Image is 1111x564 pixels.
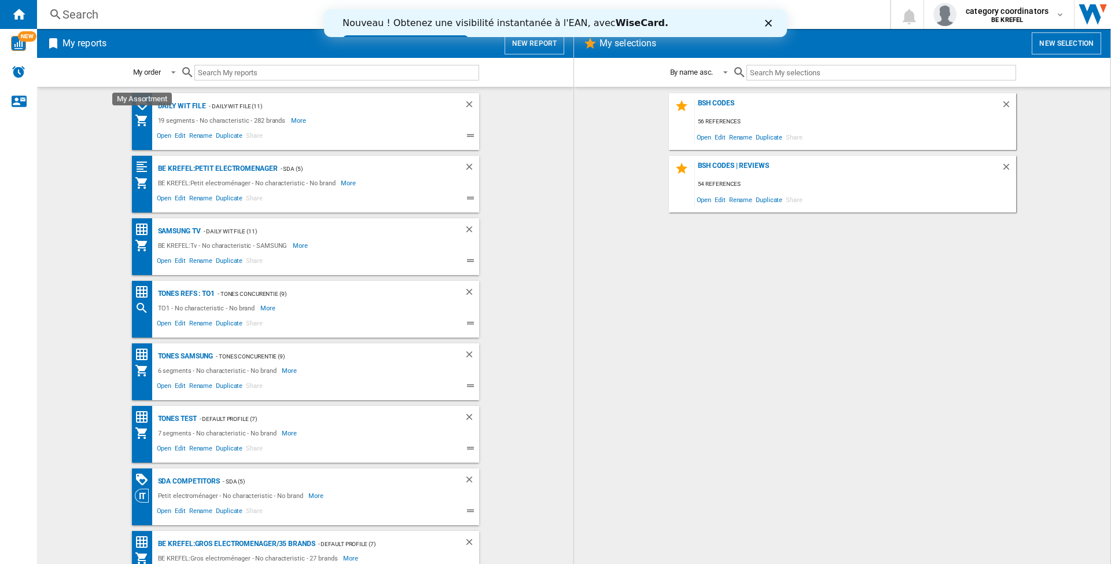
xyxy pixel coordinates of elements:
[282,364,299,378] span: More
[155,506,174,519] span: Open
[173,193,187,207] span: Edit
[695,192,713,207] span: Open
[19,26,145,40] a: Essayez dès maintenant !
[155,130,174,144] span: Open
[135,239,155,252] div: My Assortment
[135,347,155,362] div: Price Matrix
[187,443,214,457] span: Rename
[597,32,658,54] h2: My selections
[155,162,278,176] div: BE KREFEL:Petit electromenager
[187,380,214,394] span: Rename
[11,36,26,51] img: wise-card.svg
[135,97,155,112] div: PROMOTIONS Matrix
[713,129,727,145] span: Edit
[155,287,215,301] div: Tones refs : TO1
[244,130,264,144] span: Share
[505,32,564,54] button: New report
[155,426,282,440] div: 7 segments - No characteristic - No brand
[754,129,784,145] span: Duplicate
[155,99,207,113] div: Daily WIT file
[135,301,155,315] div: Search
[244,380,264,394] span: Share
[155,380,174,394] span: Open
[133,68,161,76] div: My order
[187,130,214,144] span: Rename
[464,349,479,364] div: Delete
[135,176,155,190] div: My Assortment
[155,239,293,252] div: BE KREFEL:Tv - No characteristic - SAMSUNG
[135,410,155,424] div: Price Matrix
[173,255,187,269] span: Edit
[341,176,358,190] span: More
[244,255,264,269] span: Share
[244,506,264,519] span: Share
[155,443,174,457] span: Open
[173,443,187,457] span: Edit
[464,474,479,489] div: Delete
[991,16,1023,24] b: BE KREFEL
[155,474,220,489] div: SDA competitors
[194,65,479,80] input: Search My reports
[695,162,1001,177] div: BSH codes | Reviews
[60,32,109,54] h2: My reports
[464,162,479,176] div: Delete
[933,3,957,26] img: profile.jpg
[213,349,440,364] div: - Tones concurentie (9)
[220,474,440,489] div: - SDA (5)
[695,115,1016,129] div: 56 references
[1001,99,1016,115] div: Delete
[62,6,860,23] div: Search
[324,9,787,37] iframe: Intercom live chat bannière
[670,68,713,76] div: By name asc.
[135,160,155,174] div: Quartiles grid
[464,537,479,551] div: Delete
[201,224,441,239] div: - Daily WIT File (11)
[173,380,187,394] span: Edit
[135,426,155,440] div: My Assortment
[291,113,308,127] span: More
[173,506,187,519] span: Edit
[214,380,244,394] span: Duplicate
[206,99,440,113] div: - Daily WIT File (11)
[18,31,36,42] span: NEW
[12,65,25,79] img: alerts-logo.svg
[155,113,292,127] div: 19 segments - No characteristic - 282 brands
[214,506,244,519] span: Duplicate
[135,364,155,378] div: My Assortment
[308,489,325,503] span: More
[727,129,754,145] span: Rename
[135,222,155,237] div: Price Matrix
[214,255,244,269] span: Duplicate
[1001,162,1016,177] div: Delete
[155,301,261,315] div: TO1 - No characteristic - No brand
[464,412,479,426] div: Delete
[244,443,264,457] span: Share
[214,318,244,332] span: Duplicate
[695,177,1016,192] div: 54 references
[197,412,441,426] div: - Default profile (7)
[464,99,479,113] div: Delete
[135,285,155,299] div: Price Matrix
[695,99,1001,115] div: BSH Codes
[187,193,214,207] span: Rename
[215,287,441,301] div: - Tones concurentie (9)
[260,301,277,315] span: More
[155,489,309,503] div: Petit electroménager - No characteristic - No brand
[187,318,214,332] span: Rename
[135,489,155,503] div: Category View
[135,113,155,127] div: My Assortment
[293,239,310,252] span: More
[155,349,214,364] div: Tones Samsung
[278,162,441,176] div: - SDA (5)
[746,65,1016,80] input: Search My selections
[784,192,804,207] span: Share
[155,255,174,269] span: Open
[155,537,315,551] div: BE KREFEL:Gros electromenager/35 brands
[155,193,174,207] span: Open
[315,537,441,551] div: - Default profile (7)
[244,318,264,332] span: Share
[464,224,479,239] div: Delete
[155,224,201,239] div: Samsung TV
